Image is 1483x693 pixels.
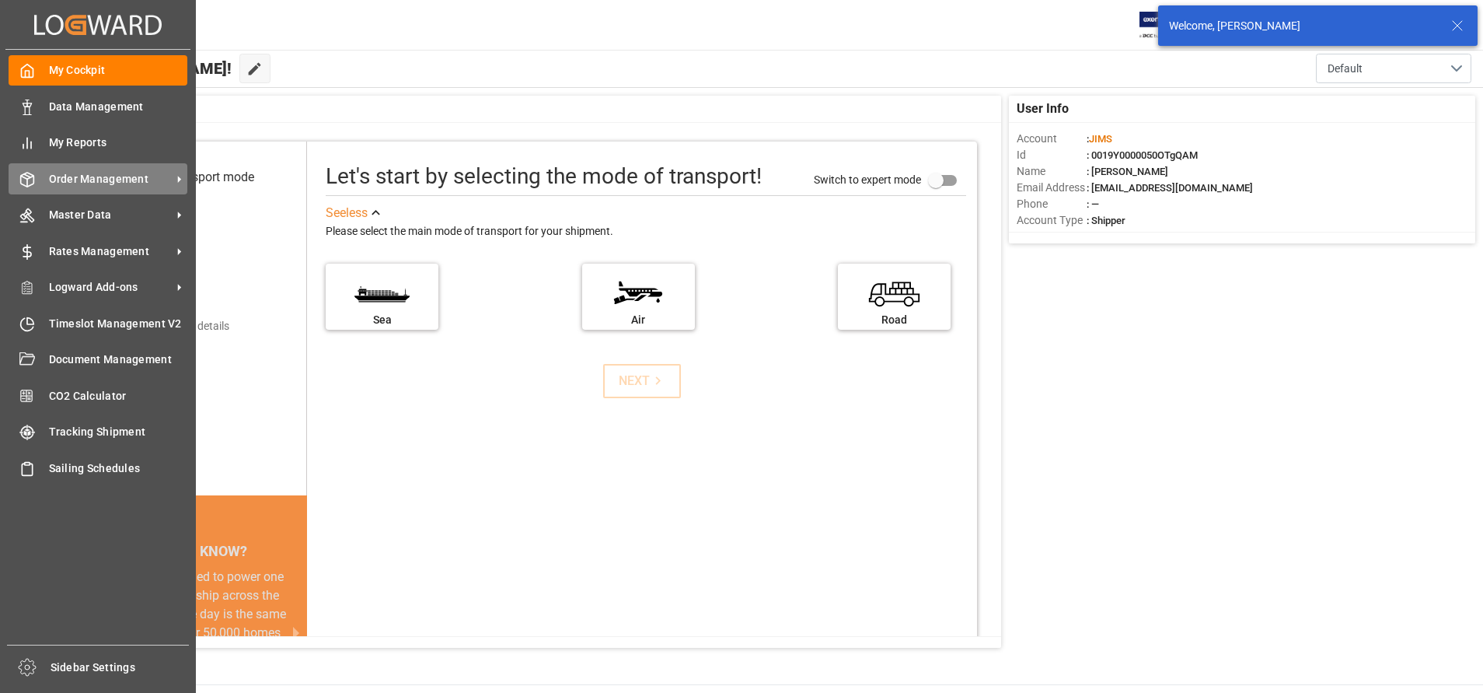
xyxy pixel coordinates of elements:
span: Phone [1017,196,1087,212]
div: Sea [333,312,431,328]
span: Rates Management [49,243,172,260]
span: : [PERSON_NAME] [1087,166,1168,177]
span: : — [1087,198,1099,210]
span: : 0019Y0000050OTgQAM [1087,149,1198,161]
span: JIMS [1089,133,1112,145]
button: open menu [1316,54,1471,83]
span: Name [1017,163,1087,180]
div: Air [590,312,687,328]
div: See less [326,204,368,222]
div: Select transport mode [134,168,254,187]
div: Add shipping details [132,318,229,334]
div: Let's start by selecting the mode of transport! [326,160,762,193]
span: Order Management [49,171,172,187]
a: CO2 Calculator [9,380,187,411]
span: Tracking Shipment [49,424,188,440]
a: Timeslot Management V2 [9,308,187,338]
span: Master Data [49,207,172,223]
a: Tracking Shipment [9,417,187,447]
a: Sailing Schedules [9,453,187,483]
span: : [1087,133,1112,145]
span: Timeslot Management V2 [49,316,188,332]
span: Switch to expert mode [814,173,921,186]
a: My Cockpit [9,55,187,86]
a: Data Management [9,91,187,121]
span: CO2 Calculator [49,388,188,404]
span: Sidebar Settings [51,660,190,676]
a: My Reports [9,128,187,158]
button: NEXT [603,364,681,398]
span: Account Type [1017,212,1087,229]
img: Exertis%20JAM%20-%20Email%20Logo.jpg_1722504956.jpg [1139,12,1193,39]
span: : Shipper [1087,215,1125,226]
span: Logward Add-ons [49,279,172,296]
span: : [EMAIL_ADDRESS][DOMAIN_NAME] [1087,182,1253,194]
span: Data Management [49,99,188,115]
div: Welcome, [PERSON_NAME] [1169,18,1436,34]
span: Document Management [49,352,188,368]
span: My Cockpit [49,62,188,79]
span: Hello [PERSON_NAME]! [65,54,232,83]
span: Default [1328,61,1363,77]
div: NEXT [619,372,666,390]
span: My Reports [49,135,188,151]
a: Document Management [9,345,187,375]
span: Sailing Schedules [49,460,188,477]
span: Email Address [1017,180,1087,196]
span: Id [1017,147,1087,163]
span: User Info [1017,100,1069,118]
div: Road [846,312,943,328]
div: Please select the main mode of transport for your shipment. [326,222,966,241]
span: Account [1017,131,1087,147]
